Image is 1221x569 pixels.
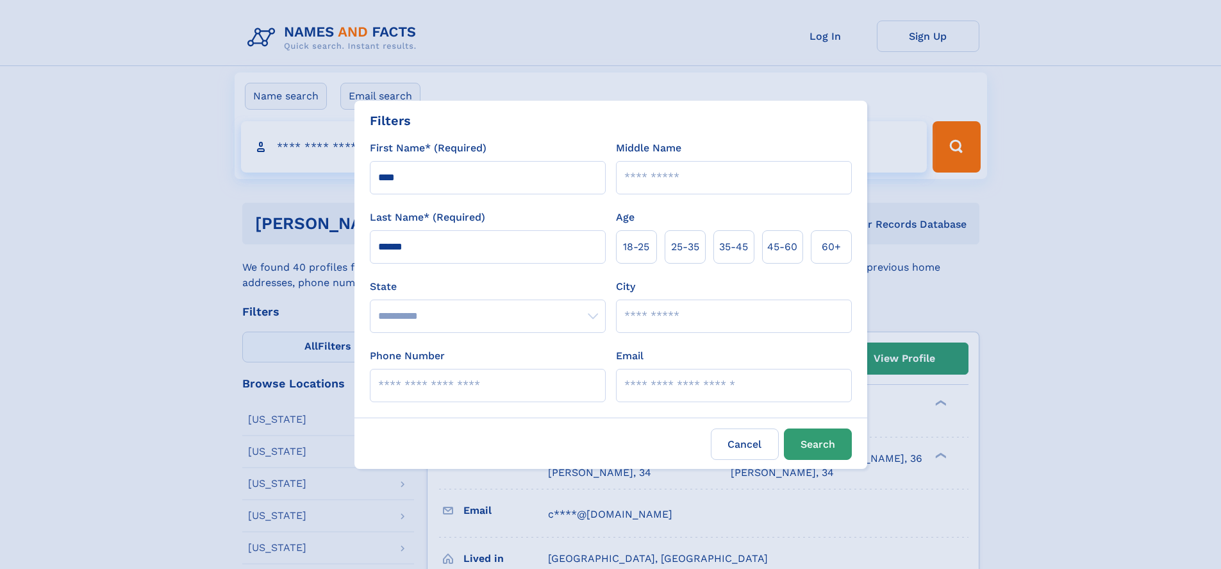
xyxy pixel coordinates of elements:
[370,279,606,294] label: State
[822,239,841,255] span: 60+
[616,279,635,294] label: City
[616,140,681,156] label: Middle Name
[616,348,644,364] label: Email
[370,348,445,364] label: Phone Number
[623,239,649,255] span: 18‑25
[616,210,635,225] label: Age
[719,239,748,255] span: 35‑45
[767,239,797,255] span: 45‑60
[370,210,485,225] label: Last Name* (Required)
[671,239,699,255] span: 25‑35
[784,429,852,460] button: Search
[370,140,486,156] label: First Name* (Required)
[370,111,411,130] div: Filters
[711,429,779,460] label: Cancel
